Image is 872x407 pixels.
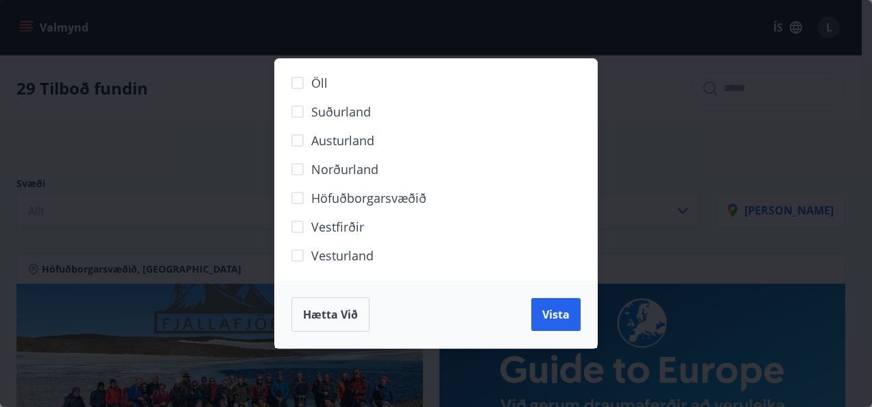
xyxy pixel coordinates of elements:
[542,307,570,322] span: Vista
[311,218,364,236] span: Vestfirðir
[291,297,370,332] button: Hætta við
[311,247,374,264] span: Vesturland
[303,307,358,322] span: Hætta við
[311,103,371,121] span: Suðurland
[311,160,378,178] span: Norðurland
[311,132,374,149] span: Austurland
[531,298,581,331] button: Vista
[311,74,328,92] span: Öll
[311,189,426,207] span: Höfuðborgarsvæðið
